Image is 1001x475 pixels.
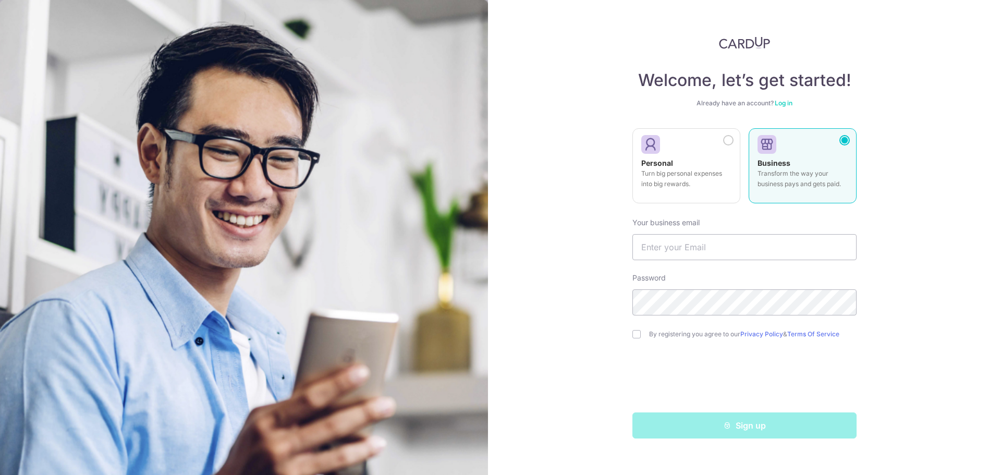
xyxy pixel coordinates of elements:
strong: Personal [641,159,673,167]
a: Business Transform the way your business pays and gets paid. [749,128,857,210]
p: Transform the way your business pays and gets paid. [758,168,848,189]
iframe: reCAPTCHA [665,359,824,400]
a: Privacy Policy [740,330,783,338]
strong: Business [758,159,790,167]
label: By registering you agree to our & [649,330,857,338]
img: CardUp Logo [719,36,770,49]
a: Personal Turn big personal expenses into big rewards. [632,128,740,210]
input: Enter your Email [632,234,857,260]
a: Terms Of Service [787,330,839,338]
label: Password [632,273,666,283]
a: Log in [775,99,792,107]
p: Turn big personal expenses into big rewards. [641,168,731,189]
div: Already have an account? [632,99,857,107]
h4: Welcome, let’s get started! [632,70,857,91]
label: Your business email [632,217,700,228]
